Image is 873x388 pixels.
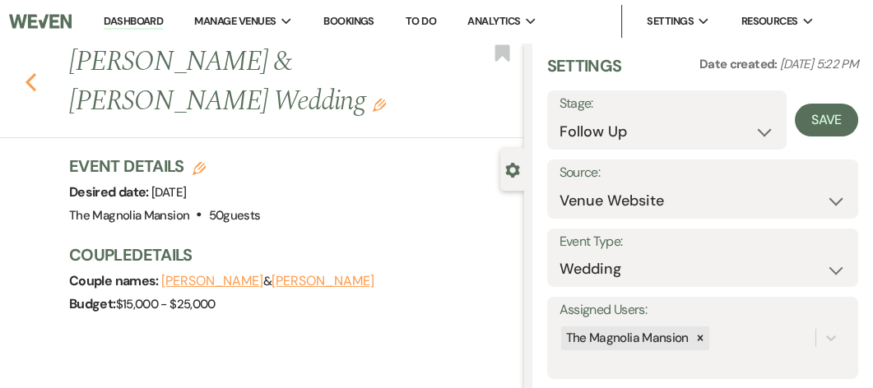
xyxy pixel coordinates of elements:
[272,275,374,288] button: [PERSON_NAME]
[69,43,426,121] h1: [PERSON_NAME] & [PERSON_NAME] Wedding
[104,14,163,30] a: Dashboard
[209,207,261,224] span: 50 guests
[69,183,151,201] span: Desired date:
[561,326,691,350] div: The Magnolia Mansion
[560,161,846,185] label: Source:
[116,296,216,312] span: $15,000 - $25,000
[161,273,374,289] span: &
[699,56,780,72] span: Date created:
[323,14,374,28] a: Bookings
[69,272,161,289] span: Couple names:
[560,92,774,116] label: Stage:
[161,275,263,288] button: [PERSON_NAME]
[69,155,260,178] h3: Event Details
[151,184,186,201] span: [DATE]
[9,4,72,39] img: Weven Logo
[560,230,846,254] label: Event Type:
[741,13,797,30] span: Resources
[194,13,276,30] span: Manage Venues
[467,13,520,30] span: Analytics
[560,298,846,322] label: Assigned Users:
[69,243,508,266] h3: Couple Details
[780,56,858,72] span: [DATE] 5:22 PM
[406,14,436,28] a: To Do
[795,104,858,136] button: Save
[547,54,622,90] h3: Settings
[647,13,694,30] span: Settings
[373,97,386,112] button: Edit
[69,207,189,224] span: The Magnolia Mansion
[69,295,116,312] span: Budget:
[505,161,520,177] button: Close lead details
